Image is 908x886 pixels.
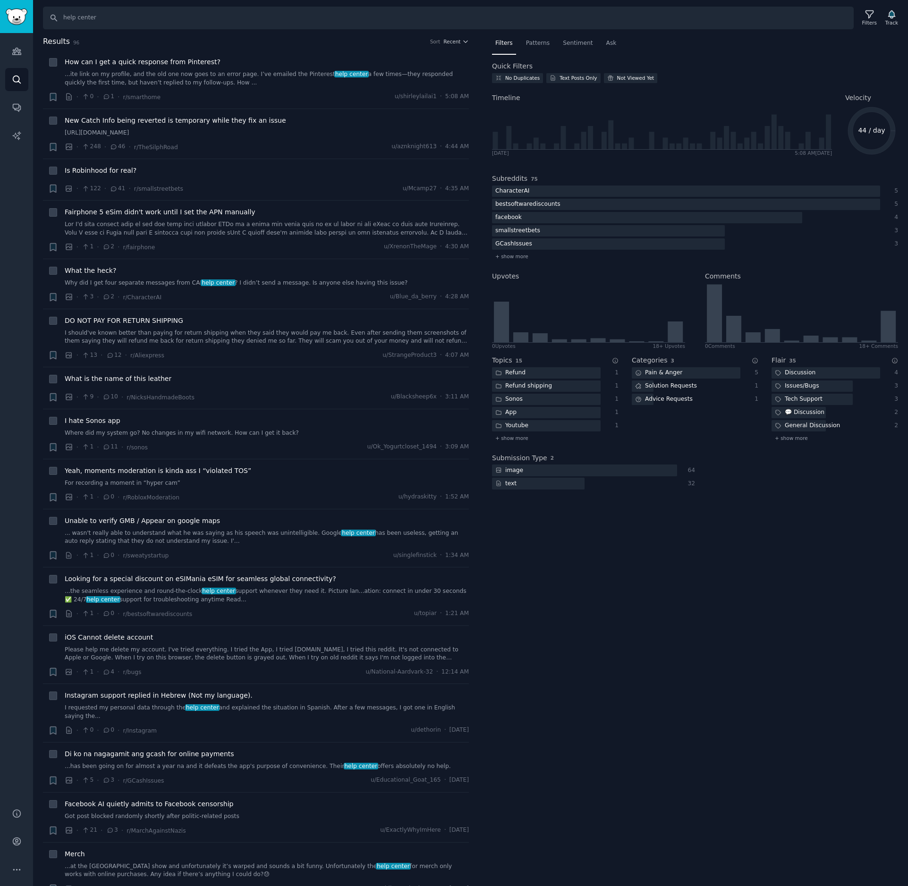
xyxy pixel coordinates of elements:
span: + show more [775,435,808,441]
span: · [440,185,442,193]
div: 5 [750,369,759,377]
span: 5:08 AM [445,93,469,101]
span: · [121,392,123,402]
span: 10 [102,393,118,401]
div: General Discussion [772,420,843,432]
span: Instagram support replied in Hebrew (Not my language). [65,691,253,700]
span: · [118,292,119,302]
span: · [104,142,106,152]
span: Ask [606,39,617,48]
div: Advice Requests [632,394,696,405]
span: · [76,392,78,402]
span: · [101,350,102,360]
span: 1:52 AM [445,493,469,501]
span: New Catch Info being reverted is temporary while they fix an issue [65,116,286,126]
span: 1 [82,443,93,451]
span: r/bugs [123,669,141,675]
span: r/sweatystartup [123,552,169,559]
span: u/National-Aardvark-32 [365,668,433,676]
span: · [444,726,446,734]
span: · [76,350,78,360]
span: · [436,668,438,676]
span: 0 [82,93,93,101]
span: u/hydraskitty [399,493,437,501]
span: r/fairphone [123,244,155,251]
span: help center [86,596,120,603]
span: 12:14 AM [441,668,469,676]
span: r/sonos [127,444,148,451]
span: 3 [106,826,118,835]
div: Pain & Anger [632,367,686,379]
a: Di ko na nagagamit ang gcash for online payments [65,749,234,759]
span: 0 [102,609,114,618]
div: 3 [890,240,899,248]
div: facebook [492,212,525,224]
span: Filters [495,39,513,48]
span: · [97,726,99,735]
span: 0 [102,726,114,734]
text: 44 / day [858,127,885,134]
a: Facebook AI quietly admits to Facebook censorship [65,799,233,809]
span: · [97,609,99,619]
div: smallstreetbets [492,225,543,237]
span: · [118,667,119,677]
span: · [118,726,119,735]
a: I hate Sonos app [65,416,120,426]
span: 4:30 AM [445,243,469,251]
span: 3 [670,358,674,363]
span: + show more [495,253,528,260]
span: · [76,292,78,302]
span: u/topiar [414,609,437,618]
span: 0 [102,493,114,501]
div: 1 [611,382,619,390]
span: [DATE] [450,776,469,785]
span: Velocity [845,93,871,103]
span: · [118,776,119,785]
h2: Comments [705,271,741,281]
span: [DATE] [450,726,469,734]
span: r/Instagram [123,727,156,734]
div: Sort [430,38,441,45]
span: · [118,92,119,102]
span: 4:07 AM [445,351,469,360]
span: 46 [110,143,125,151]
span: 4:28 AM [445,293,469,301]
span: r/smarthome [123,94,161,101]
span: · [76,826,78,835]
span: u/XrenonTheMage [384,243,437,251]
span: 11 [102,443,118,451]
h2: Quick Filters [492,61,533,71]
div: 3 [890,395,899,404]
input: Search Keyword [43,7,854,29]
span: 9 [82,393,93,401]
span: u/Educational_Goat_165 [371,776,441,785]
div: 5 [890,200,899,209]
span: u/aznknight613 [391,143,437,151]
h2: Topics [492,355,512,365]
div: 5:08 AM [DATE] [795,150,832,156]
span: u/ExactlyWhyImHere [380,826,441,835]
span: Sentiment [563,39,593,48]
span: 1 [82,243,93,251]
h2: Categories [632,355,667,365]
button: Recent [443,38,469,45]
span: · [97,442,99,452]
a: ...has been going on for almost a year na and it defeats the app's purpose of convenience. Theirh... [65,762,469,771]
a: For recording a moment in “hyper cam” [65,479,469,488]
a: ...the seamless experience and round-the-clockhelp centersupport whenever they need it. Picture l... [65,587,469,604]
span: help center [201,279,235,286]
span: r/MarchAgainstNazis [127,827,186,834]
a: Why did I get four separate messages from CAIhelp center? I didn’t send a message. Is anyone else... [65,279,469,287]
div: [DATE] [492,150,509,156]
span: What is the name of this leather [65,374,171,384]
span: · [97,667,99,677]
span: Results [43,36,70,48]
span: 35 [789,358,796,363]
div: 18+ Upvotes [653,343,685,349]
span: · [440,93,442,101]
a: ...ite link on my profile, and the old one now goes to an error page. I’ve emailed the Pinteresth... [65,70,469,87]
span: u/Mcamp27 [403,185,437,193]
span: · [76,184,78,194]
img: GummySearch logo [6,8,27,25]
span: · [121,442,123,452]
